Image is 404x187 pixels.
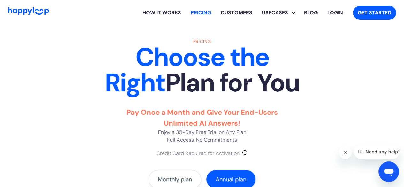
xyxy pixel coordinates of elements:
div: Credit Card Required for Activation. [156,150,240,157]
div: Annual plan [216,176,246,183]
img: HappyLoop Logo [8,7,49,15]
a: Learn how HappyLoop works [216,3,257,23]
p: Enjoy a 30-Day Free Trial on Any Plan Full Access, No Commitments [114,107,290,144]
div: Usecases [257,9,293,17]
div: Explore HappyLoop use cases [257,3,299,23]
strong: Pay Once a Month and Give Your End-Users Unlimited AI Answers! [126,108,278,128]
a: View HappyLoop pricing plans [186,3,216,23]
a: Get started with HappyLoop [353,6,396,20]
a: Go to Home Page [8,7,49,18]
a: Visit the HappyLoop blog for insights [299,3,323,23]
div: Pricing [90,38,314,44]
strong: Choose the Right [105,41,269,99]
a: Log in to your HappyLoop account [323,3,348,23]
span: Hi. Need any help? [4,4,46,10]
strong: Plan for You [165,66,299,99]
iframe: Message from company [354,145,399,159]
iframe: Close message [339,146,352,159]
iframe: Button to launch messaging window [378,161,399,182]
div: Monthly plan [158,176,192,183]
div: Usecases [262,3,299,23]
a: Learn how HappyLoop works [138,3,186,23]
